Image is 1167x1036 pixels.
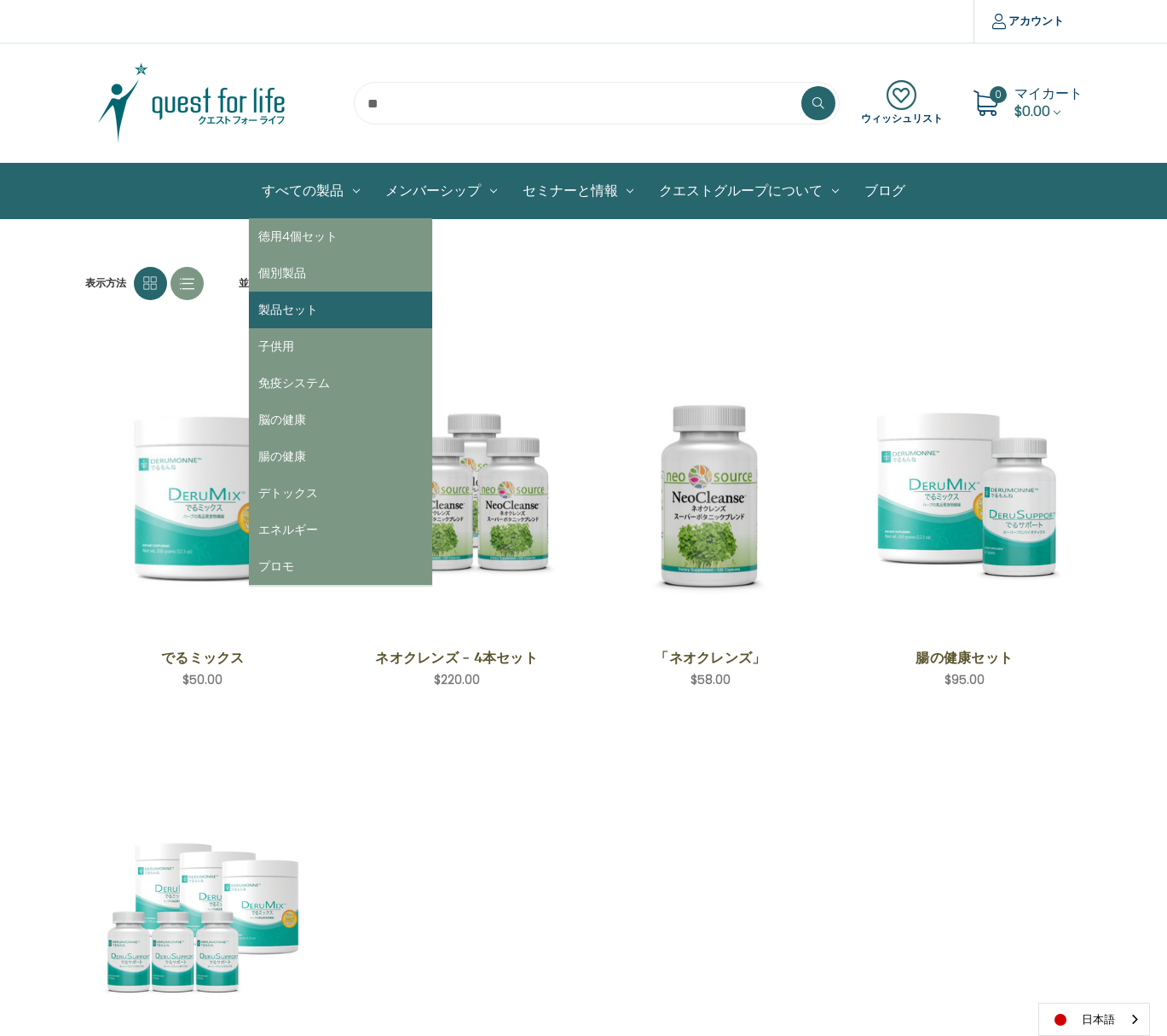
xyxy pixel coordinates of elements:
[351,391,562,602] img: ネオクレンズ - 4本セット
[1014,101,1050,121] span: $0.00
[859,358,1070,635] a: ColoHealth Set,$95.00
[990,86,1007,103] span: 0
[869,647,1060,668] a: 腸の健康セット
[605,391,816,602] img: 「ネオクレンズ」
[351,358,562,635] a: NeoCleanse - 4 Save Set,$220.00
[249,164,373,218] a: All Products
[249,218,432,255] a: 徳用4個セット
[249,512,432,548] a: エネルギー
[510,164,647,218] a: セミナーと情報
[249,548,432,585] a: プロモ
[249,365,432,402] a: 免疫システム
[249,292,432,328] a: 製品セット
[861,80,943,126] a: ウィッシュリスト
[945,671,985,688] span: $95.00
[249,328,432,365] a: 子供用
[852,164,918,218] a: ブログ
[605,358,816,635] a: NeoCleanse,$58.00
[249,402,432,438] a: 脳の健康
[1038,1003,1150,1036] div: Language
[859,391,1070,602] img: 腸の健康セット
[1014,84,1083,103] span: マイカート
[373,164,510,218] a: メンバーシップ
[85,61,298,146] img: クエスト・グループ
[249,255,432,292] a: 個別製品
[182,671,222,688] span: $50.00
[1014,84,1083,121] a: Cart with 0 items
[615,647,806,668] a: 「ネオクレンズ」
[361,647,552,668] a: ネオクレンズ - 4本セット
[646,164,852,218] a: クエストグループについて
[229,270,269,296] label: 並び順
[249,475,432,512] a: デトックス
[98,358,309,635] a: DeruMix,$50.00
[98,827,309,1004] img: 腸の健康セット 3個
[1038,1003,1150,1036] aside: Language selected: 日本語
[1039,1004,1149,1035] a: 日本語
[98,391,309,602] img: でるミックス
[85,275,126,291] span: 表示方法
[690,671,731,688] span: $58.00
[434,671,480,688] span: $220.00
[107,647,298,668] a: でるミックス
[249,438,432,475] a: 腸の健康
